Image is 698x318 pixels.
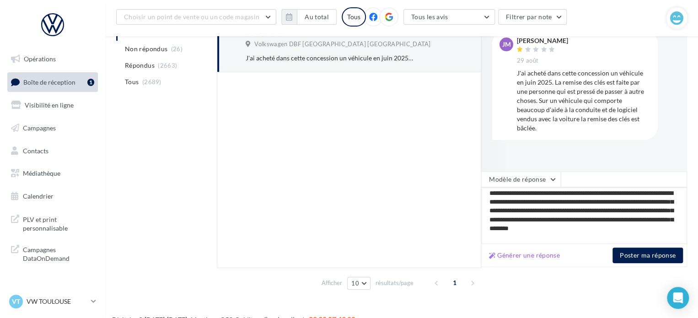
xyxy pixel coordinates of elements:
span: Médiathèque [23,169,60,177]
button: Tous les avis [403,9,495,25]
span: Campagnes [23,124,56,132]
span: PLV et print personnalisable [23,213,94,233]
span: (2663) [158,62,177,69]
a: Contacts [5,141,100,161]
div: J'ai acheté dans cette concession un véhicule en juin 2025. La remise des clés est faite par une ... [517,69,650,133]
div: J'ai acheté dans cette concession un véhicule en juin 2025. La remise des clés est faite par une ... [246,54,413,63]
span: Calendrier [23,192,54,200]
button: 10 [347,277,370,290]
span: Répondus [125,61,155,70]
button: Choisir un point de vente ou un code magasin [116,9,276,25]
span: 1 [447,275,462,290]
a: Médiathèque [5,164,100,183]
button: Poster ma réponse [612,248,683,263]
div: [PERSON_NAME] [517,38,568,44]
span: 29 août [517,57,538,65]
span: (26) [171,45,183,53]
span: Visibilité en ligne [25,101,74,109]
span: Opérations [24,55,56,63]
button: Au total [297,9,337,25]
span: Volkswagen DBF [GEOGRAPHIC_DATA] [GEOGRAPHIC_DATA] [254,40,430,49]
span: Boîte de réception [23,78,75,86]
p: VW TOULOUSE [27,297,87,306]
div: Open Intercom Messenger [667,287,689,309]
span: Contacts [23,146,48,154]
span: VT [12,297,20,306]
a: Campagnes DataOnDemand [5,240,100,267]
a: Visibilité en ligne [5,96,100,115]
span: JM [502,40,511,49]
span: Afficher [322,279,342,287]
a: PLV et print personnalisable [5,210,100,237]
span: Tous les avis [411,13,448,21]
div: 1 [87,79,94,86]
a: Campagnes [5,119,100,138]
a: Calendrier [5,187,100,206]
button: Au total [281,9,337,25]
a: Opérations [5,49,100,69]
span: (2689) [142,78,161,86]
span: Campagnes DataOnDemand [23,243,94,263]
button: Générer une réponse [485,250,564,261]
button: Modèle de réponse [481,172,561,187]
a: VT VW TOULOUSE [7,293,98,310]
span: Choisir un point de vente ou un code magasin [124,13,259,21]
div: Tous [342,7,366,27]
span: Non répondus [125,44,167,54]
span: 10 [351,280,359,287]
button: Filtrer par note [498,9,567,25]
a: Boîte de réception1 [5,72,100,92]
span: résultats/page [376,279,413,287]
span: Tous [125,77,139,86]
